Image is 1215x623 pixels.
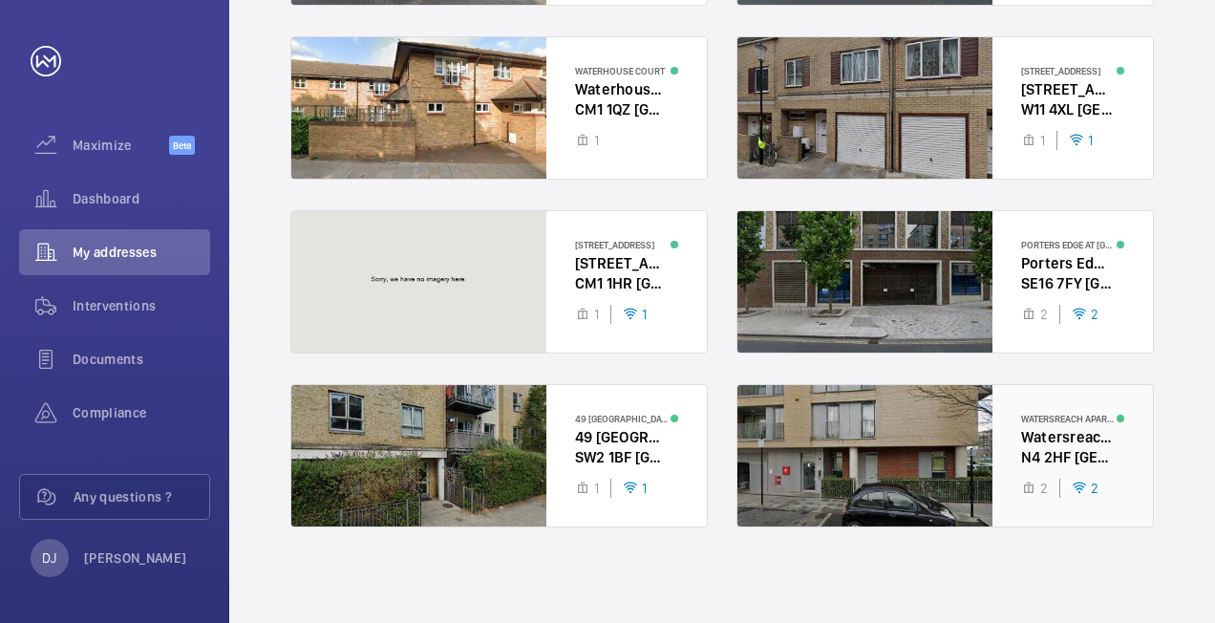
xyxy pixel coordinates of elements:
[84,548,187,568] p: [PERSON_NAME]
[169,136,195,155] span: Beta
[73,350,210,369] span: Documents
[73,403,210,422] span: Compliance
[73,189,210,208] span: Dashboard
[74,487,209,506] span: Any questions ?
[73,136,169,155] span: Maximize
[73,243,210,262] span: My addresses
[73,296,210,315] span: Interventions
[42,548,56,568] p: DJ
